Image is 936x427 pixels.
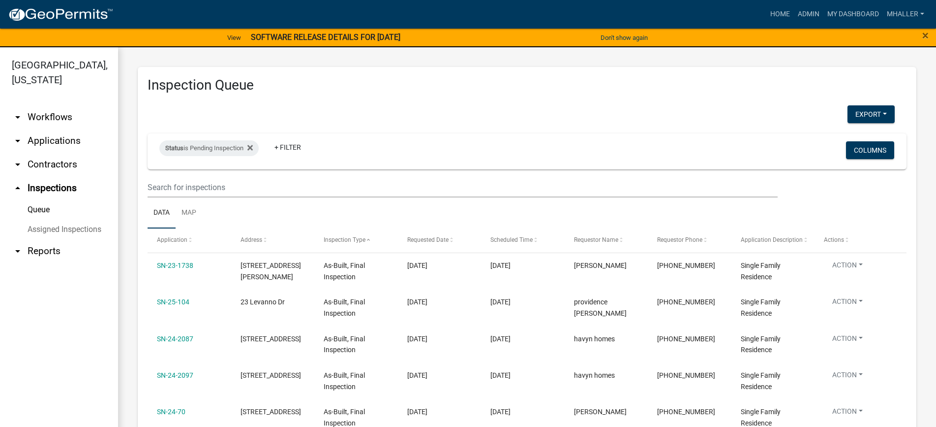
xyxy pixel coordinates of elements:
input: Search for inspections [148,177,778,197]
datatable-header-cell: Actions [815,229,898,252]
div: is Pending Inspection [159,140,259,156]
a: SN-24-2087 [157,335,193,343]
span: Status [165,144,183,152]
datatable-header-cell: Requested Date [398,229,482,252]
span: 305 Apple Grove Ln [241,371,301,379]
span: Address [241,236,262,243]
span: Actions [824,236,845,243]
span: 08/22/2025 [407,408,427,416]
span: Single Family Residence [741,408,781,427]
span: Scheduled Time [490,236,533,243]
span: As-Built, Final Inspection [324,298,365,317]
span: 09/10/2025 [407,262,427,269]
a: Admin [794,5,823,24]
span: Application Description [741,236,803,243]
i: arrow_drop_down [12,245,24,257]
datatable-header-cell: Requestor Name [565,229,648,252]
span: Requestor Name [574,236,618,243]
button: Action [824,260,871,274]
span: Single Family Residence [741,371,781,391]
i: arrow_drop_down [12,111,24,123]
a: + Filter [267,138,309,156]
a: SN-23-1738 [157,262,193,269]
datatable-header-cell: Application [148,229,231,252]
span: As-Built, Final Inspection [324,408,365,427]
div: [DATE] [490,406,555,418]
span: 09/08/2025 [407,335,427,343]
span: Single Family Residence [741,298,781,317]
a: SN-24-70 [157,408,185,416]
span: 219-746-2236 [657,262,715,269]
button: Close [922,30,929,41]
datatable-header-cell: Application Description [731,229,815,252]
datatable-header-cell: Inspection Type [314,229,398,252]
span: Single Family Residence [741,335,781,354]
i: arrow_drop_up [12,182,24,194]
datatable-header-cell: Address [231,229,315,252]
button: Columns [846,141,894,159]
i: arrow_drop_down [12,135,24,147]
span: Inspection Type [324,236,365,243]
button: Action [824,333,871,348]
button: Action [824,406,871,421]
span: 555-555-5555 [657,298,715,306]
div: [DATE] [490,260,555,271]
span: 23 Levanno Dr [241,298,285,306]
a: SN-24-2097 [157,371,193,379]
span: havyn homes [574,335,615,343]
button: Action [824,370,871,384]
span: 555-555-5555 [657,371,715,379]
a: My Dashboard [823,5,883,24]
span: 163 Drake Dr [241,262,301,281]
span: As-Built, Final Inspection [324,262,365,281]
span: havyn homes [574,371,615,379]
a: SN-25-104 [157,298,189,306]
span: 08/28/2025 [407,371,427,379]
span: 555-555-5555 [657,335,715,343]
span: Requested Date [407,236,449,243]
span: 170 N Winterberry Dr [241,408,301,416]
span: As-Built, Final Inspection [324,335,365,354]
span: 219-678-6433 [657,408,715,416]
a: Data [148,197,176,229]
datatable-header-cell: Scheduled Time [481,229,565,252]
span: Requestor Phone [657,236,702,243]
span: 09/08/2025 [407,298,427,306]
div: [DATE] [490,370,555,381]
i: arrow_drop_down [12,159,24,170]
a: mhaller [883,5,928,24]
button: Don't show again [597,30,652,46]
div: [DATE] [490,333,555,345]
h3: Inspection Queue [148,77,906,94]
span: andrew [574,262,627,269]
button: Action [824,296,871,311]
a: Home [766,5,794,24]
span: Application [157,236,187,243]
span: delgado [574,408,627,416]
button: Export [847,105,895,123]
a: Map [176,197,202,229]
datatable-header-cell: Requestor Phone [648,229,731,252]
a: View [223,30,245,46]
div: [DATE] [490,296,555,308]
span: As-Built, Final Inspection [324,371,365,391]
span: providence tom jurik [574,298,627,317]
span: × [922,29,929,42]
strong: SOFTWARE RELEASE DETAILS FOR [DATE] [251,33,400,42]
span: 303 Apple Grove Ln [241,335,301,343]
span: Single Family Residence [741,262,781,281]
